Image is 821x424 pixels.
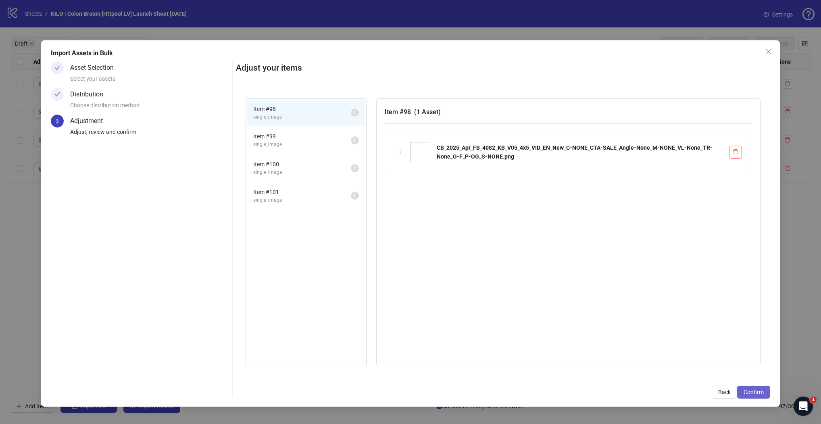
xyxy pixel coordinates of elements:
[351,192,359,200] sup: 1
[437,143,723,161] div: CB_2025_Apr_FB_4082_KB_V05_4x5_VID_EN_New_C-NONE_CTA-SALE_Angle-None_M-NONE_VL-None_TR-None_G-F_P...
[353,110,356,115] span: 1
[729,146,742,159] button: Delete
[351,136,359,144] sup: 1
[712,386,737,399] button: Back
[410,142,430,162] img: CB_2025_Apr_FB_4082_KB_V05_4x5_VID_EN_New_C-NONE_CTA-SALE_Angle-None_M-NONE_VL-None_TR-None_G-F_P...
[794,397,813,416] iframe: Intercom live chat
[253,141,351,148] span: single_image
[253,188,351,196] span: Item # 101
[744,389,764,395] span: Confirm
[70,127,229,141] div: Adjust, review and confirm
[395,148,404,157] div: holder
[733,149,738,155] span: delete
[810,397,817,403] span: 1
[351,109,359,117] sup: 1
[253,104,351,113] span: Item # 98
[70,101,229,115] div: Choose distribution method
[718,389,731,395] span: Back
[70,88,110,101] div: Distribution
[253,132,351,141] span: Item # 99
[414,108,441,116] span: ( 1 Asset )
[385,107,752,117] h3: Item # 98
[54,92,60,97] span: check
[353,165,356,171] span: 1
[253,169,351,176] span: single_image
[70,74,229,88] div: Select your assets
[353,138,356,143] span: 1
[351,164,359,172] sup: 1
[236,61,771,75] h2: Adjust your items
[70,61,120,74] div: Asset Selection
[737,386,770,399] button: Confirm
[253,196,351,204] span: single_image
[70,115,109,127] div: Adjustment
[396,149,402,155] span: holder
[253,160,351,169] span: Item # 100
[253,113,351,121] span: single_image
[765,48,772,55] span: close
[51,48,770,58] div: Import Assets in Bulk
[56,118,59,125] span: 3
[353,193,356,198] span: 1
[54,65,60,71] span: check
[762,45,775,58] button: Close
